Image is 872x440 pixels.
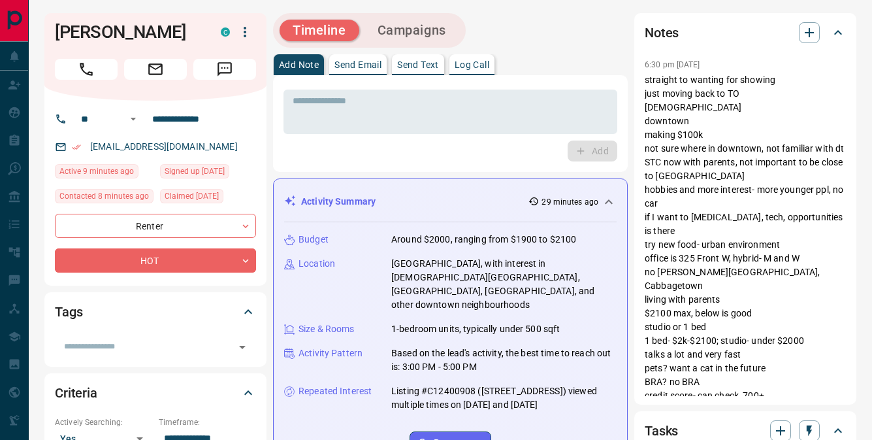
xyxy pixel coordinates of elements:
[645,60,700,69] p: 6:30 pm [DATE]
[233,338,251,356] button: Open
[391,384,617,412] p: Listing #C12400908 ([STREET_ADDRESS]) viewed multiple times on [DATE] and [DATE]
[455,60,489,69] p: Log Call
[55,164,153,182] div: Sun Sep 14 2025
[55,382,97,403] h2: Criteria
[299,233,329,246] p: Budget
[72,143,81,152] svg: Email Verified
[299,384,372,398] p: Repeated Interest
[299,347,363,360] p: Activity Pattern
[125,111,141,127] button: Open
[284,190,617,214] div: Activity Summary29 minutes ago
[645,22,679,43] h2: Notes
[280,20,359,41] button: Timeline
[391,233,576,246] p: Around $2000, ranging from $1900 to $2100
[391,322,560,336] p: 1-bedroom units, typically under 500 sqft
[645,17,846,48] div: Notes
[55,248,256,273] div: HOT
[55,214,256,238] div: Renter
[90,141,238,152] a: [EMAIL_ADDRESS][DOMAIN_NAME]
[301,195,376,209] p: Activity Summary
[160,164,256,182] div: Thu Jan 02 2025
[364,20,459,41] button: Campaigns
[279,60,319,69] p: Add Note
[55,377,256,409] div: Criteria
[55,296,256,328] div: Tags
[221,27,230,37] div: condos.ca
[55,189,153,207] div: Sun Sep 14 2025
[299,322,355,336] p: Size & Rooms
[159,416,256,428] p: Timeframe:
[124,59,187,80] span: Email
[55,59,118,80] span: Call
[334,60,381,69] p: Send Email
[55,416,152,428] p: Actively Searching:
[55,22,201,42] h1: [PERSON_NAME]
[160,189,256,207] div: Fri Jan 03 2025
[391,347,617,374] p: Based on the lead's activity, the best time to reach out is: 3:00 PM - 5:00 PM
[165,190,219,203] span: Claimed [DATE]
[165,165,225,178] span: Signed up [DATE]
[397,60,439,69] p: Send Text
[59,190,149,203] span: Contacted 8 minutes ago
[541,196,598,208] p: 29 minutes ago
[59,165,134,178] span: Active 9 minutes ago
[55,301,82,322] h2: Tags
[299,257,335,271] p: Location
[391,257,617,312] p: [GEOGRAPHIC_DATA], with interest in [DEMOGRAPHIC_DATA][GEOGRAPHIC_DATA], [GEOGRAPHIC_DATA], [GEOG...
[193,59,256,80] span: Message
